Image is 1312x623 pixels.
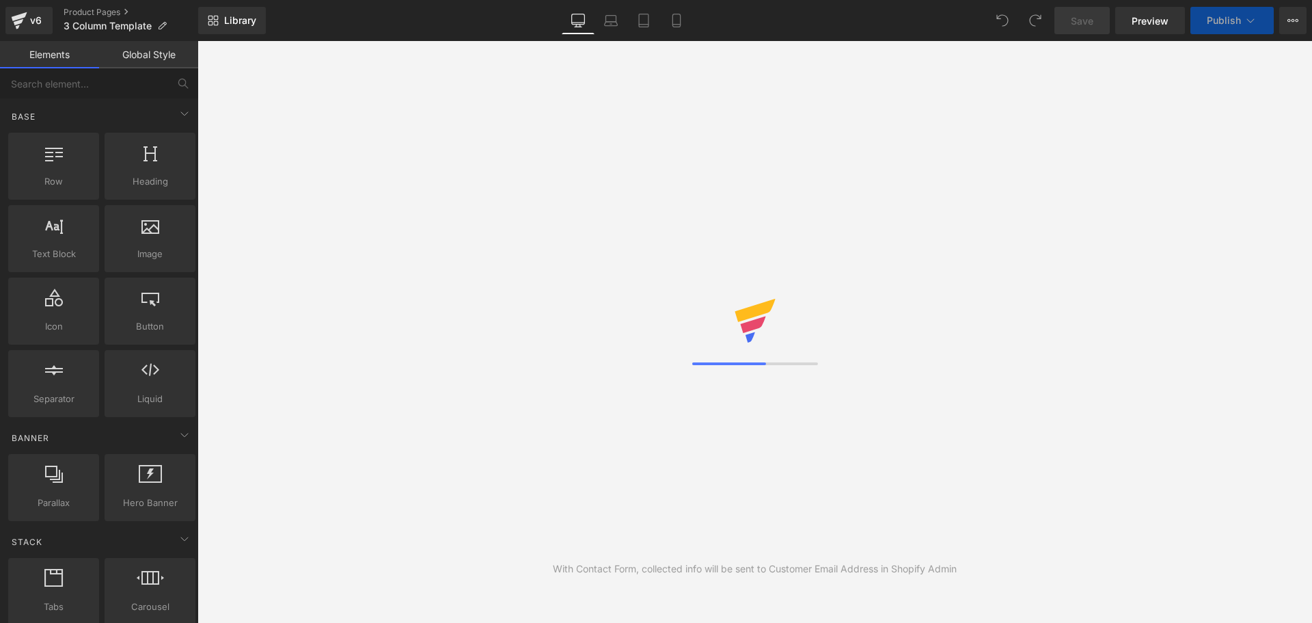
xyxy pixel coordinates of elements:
span: Button [109,319,191,334]
span: Save [1071,14,1093,28]
span: Icon [12,319,95,334]
a: Desktop [562,7,594,34]
a: Product Pages [64,7,198,18]
button: Undo [989,7,1016,34]
span: Liquid [109,392,191,406]
button: More [1279,7,1307,34]
div: With Contact Form, collected info will be sent to Customer Email Address in Shopify Admin [553,561,957,576]
span: Hero Banner [109,496,191,510]
a: Tablet [627,7,660,34]
a: Mobile [660,7,693,34]
span: Publish [1207,15,1241,26]
div: v6 [27,12,44,29]
span: Tabs [12,600,95,614]
span: Parallax [12,496,95,510]
span: Library [224,14,256,27]
a: New Library [198,7,266,34]
a: Preview [1115,7,1185,34]
span: Text Block [12,247,95,261]
span: Carousel [109,600,191,614]
span: 3 Column Template [64,21,152,31]
a: Laptop [594,7,627,34]
span: Base [10,110,37,123]
button: Redo [1022,7,1049,34]
a: Global Style [99,41,198,68]
span: Row [12,174,95,189]
span: Heading [109,174,191,189]
span: Separator [12,392,95,406]
span: Banner [10,432,51,445]
span: Image [109,247,191,261]
span: Preview [1132,14,1168,28]
button: Publish [1190,7,1274,34]
span: Stack [10,535,44,548]
a: v6 [5,7,53,34]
